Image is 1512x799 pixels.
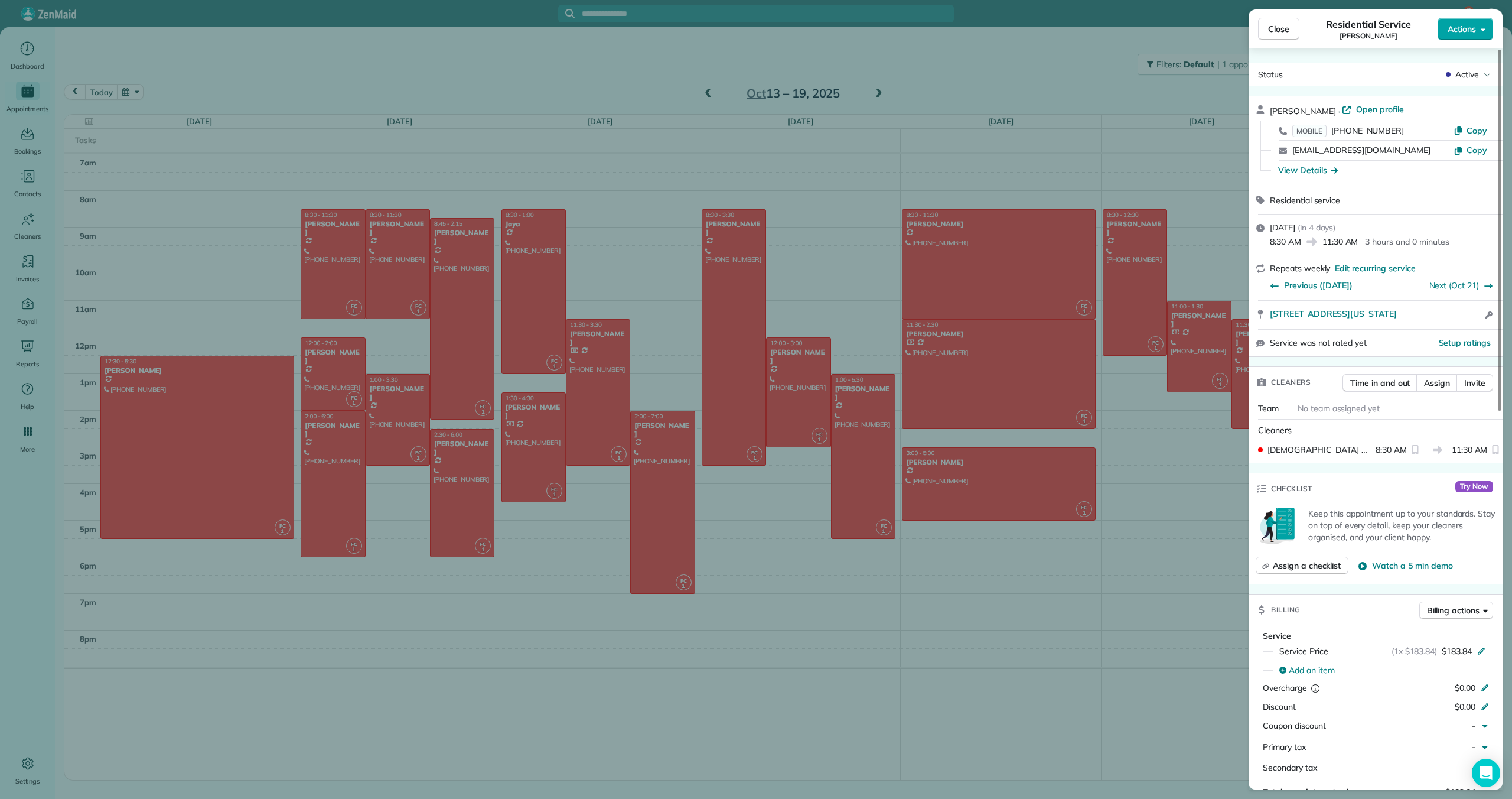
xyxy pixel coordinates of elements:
span: ( in 4 days ) [1298,222,1336,233]
button: Setup ratings [1439,337,1491,349]
span: Billing [1271,604,1301,616]
span: Actions [1448,23,1476,35]
a: [EMAIL_ADDRESS][DOMAIN_NAME] [1292,145,1430,155]
span: Cleaners [1258,425,1292,436]
span: Primary tax [1263,742,1306,752]
button: Time in and out [1342,374,1417,392]
span: Close [1268,23,1289,35]
span: [PHONE_NUMBER] [1331,125,1404,136]
button: Add an item [1272,661,1493,680]
span: Service was not rated yet [1270,337,1367,349]
span: Time in and out [1350,377,1410,389]
span: $0.00 [1455,683,1475,693]
button: Copy [1454,144,1487,156]
span: Open profile [1356,103,1404,115]
span: Copy [1467,145,1487,155]
span: Status [1258,69,1283,80]
span: Assign [1424,377,1450,389]
span: Setup ratings [1439,337,1491,348]
span: - [1472,720,1475,731]
span: Invite [1464,377,1485,389]
span: Residential service [1270,195,1340,206]
div: Overcharge [1263,682,1365,694]
span: Secondary tax [1263,762,1317,773]
span: (1x $183.84) [1392,645,1438,657]
button: Open access information [1482,308,1495,322]
span: Team [1258,403,1279,414]
span: Residential Service [1326,17,1410,31]
span: Repeats weekly [1270,263,1330,274]
span: Service Price [1279,645,1328,657]
button: Assign [1416,374,1458,392]
button: Close [1258,18,1299,40]
span: Active [1455,69,1479,80]
span: [DEMOGRAPHIC_DATA] B CLEANER [1267,444,1371,456]
button: Invite [1456,374,1493,392]
span: [STREET_ADDRESS][US_STATE] [1270,308,1397,320]
a: [STREET_ADDRESS][US_STATE] [1270,308,1482,320]
span: 8:30 AM [1270,236,1301,248]
span: 11:30 AM [1452,444,1488,456]
span: $183.84 [1445,787,1475,797]
span: [PERSON_NAME] [1340,31,1397,41]
span: Cleaners [1271,376,1311,388]
a: Open profile [1342,103,1404,115]
button: View Details [1278,164,1338,176]
button: Copy [1454,125,1487,137]
span: Checklist [1271,483,1312,495]
button: Watch a 5 min demo [1358,560,1452,571]
span: MOBILE [1292,125,1327,137]
span: · [1336,106,1342,116]
span: - [1472,742,1475,752]
span: Copy [1467,125,1487,136]
p: 3 hours and 0 minutes [1365,236,1449,248]
button: Assign a checklist [1256,557,1348,574]
span: No team assigned yet [1298,403,1380,414]
span: Assign a checklist [1273,560,1341,571]
span: [DATE] [1270,222,1295,233]
span: Coupon discount [1263,720,1326,731]
span: $0.00 [1455,701,1475,712]
span: Discount [1263,701,1296,712]
button: Service Price(1x $183.84)$183.84 [1272,642,1493,661]
a: Next (Oct 21) [1429,280,1480,291]
span: Service [1263,631,1291,641]
span: [PERSON_NAME] [1270,106,1336,116]
span: 11:30 AM [1322,236,1358,248]
span: Watch a 5 min demo [1372,560,1452,571]
p: Keep this appointment up to your standards. Stay on top of every detail, keep your cleaners organ... [1308,508,1495,543]
span: Billing actions [1427,605,1480,616]
button: Next (Oct 21) [1429,280,1494,291]
button: Previous ([DATE]) [1270,280,1353,291]
span: Total appointment price [1263,787,1358,797]
span: 8:30 AM [1376,444,1407,456]
span: Try Now [1455,481,1493,493]
a: MOBILE[PHONE_NUMBER] [1292,125,1404,137]
span: $183.84 [1442,645,1472,657]
div: Open Intercom Messenger [1472,759,1500,787]
span: Previous ([DATE]) [1284,280,1353,291]
span: Edit recurring service [1335,262,1415,274]
span: Add an item [1289,664,1335,676]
